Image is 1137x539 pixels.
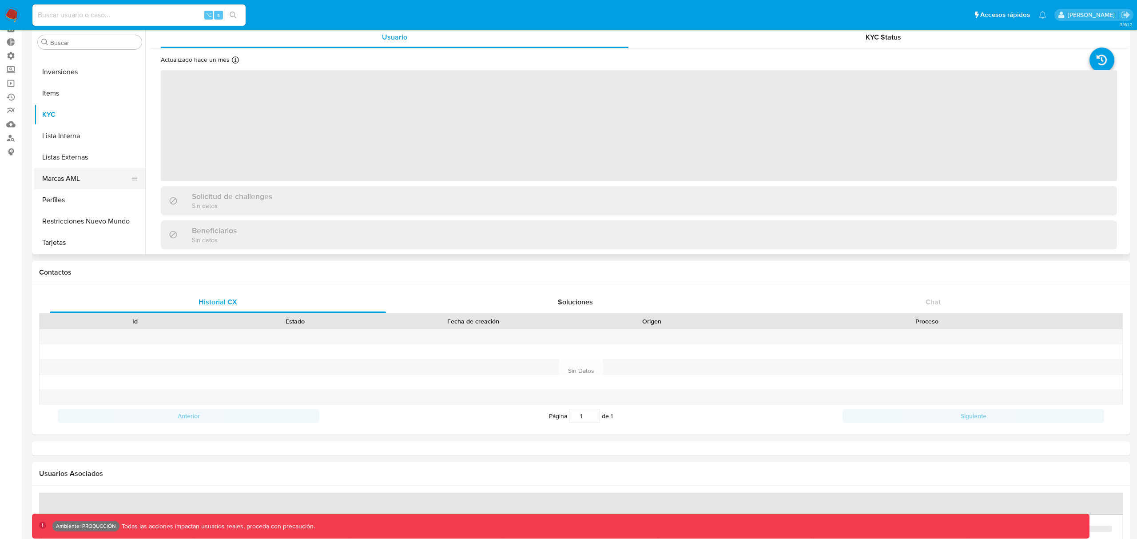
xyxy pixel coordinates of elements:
h3: Solicitud de challenges [192,192,272,201]
p: Sin datos [192,236,237,244]
div: BeneficiariosSin datos [161,220,1117,249]
button: Listas Externas [34,147,145,168]
button: Inversiones [34,61,145,83]
span: s [217,11,220,19]
div: Id [61,317,209,326]
p: Todas las acciones impactan usuarios reales, proceda con precaución. [119,522,315,531]
div: Proceso [738,317,1116,326]
p: fernando.bolognino@mercadolibre.com [1068,11,1118,19]
span: Soluciones [558,297,593,307]
h3: Beneficiarios [192,226,237,236]
button: Perfiles [34,189,145,211]
div: Estado [221,317,369,326]
p: Actualizado hace un mes [161,56,230,64]
button: Buscar [41,39,48,46]
input: Buscar usuario o caso... [32,9,246,21]
div: Fecha de creación [381,317,565,326]
span: ⌥ [205,11,212,19]
button: Anterior [58,409,319,423]
button: Marcas AML [34,168,138,189]
button: search-icon [224,9,242,21]
span: Página de [549,409,613,423]
div: Origen [578,317,725,326]
h1: Contactos [39,268,1123,277]
a: Notificaciones [1039,11,1046,19]
p: Ambiente: PRODUCCIÓN [56,524,116,528]
span: Historial CX [199,297,237,307]
button: Lista Interna [34,125,145,147]
a: Salir [1121,10,1130,20]
div: Solicitud de challengesSin datos [161,186,1117,215]
button: Siguiente [843,409,1104,423]
button: KYC [34,104,145,125]
span: Accesos rápidos [980,10,1030,20]
input: Buscar [50,39,138,47]
span: Usuario [382,32,407,42]
span: KYC Status [866,32,901,42]
span: ‌ [161,70,1117,181]
span: 1 [611,411,613,420]
p: Sin datos [192,201,272,210]
button: Tarjetas [34,232,145,253]
span: 3.161.2 [1120,21,1133,28]
button: Restricciones Nuevo Mundo [34,211,145,232]
span: Chat [926,297,941,307]
h2: Usuarios Asociados [39,469,1123,478]
button: Items [34,83,145,104]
